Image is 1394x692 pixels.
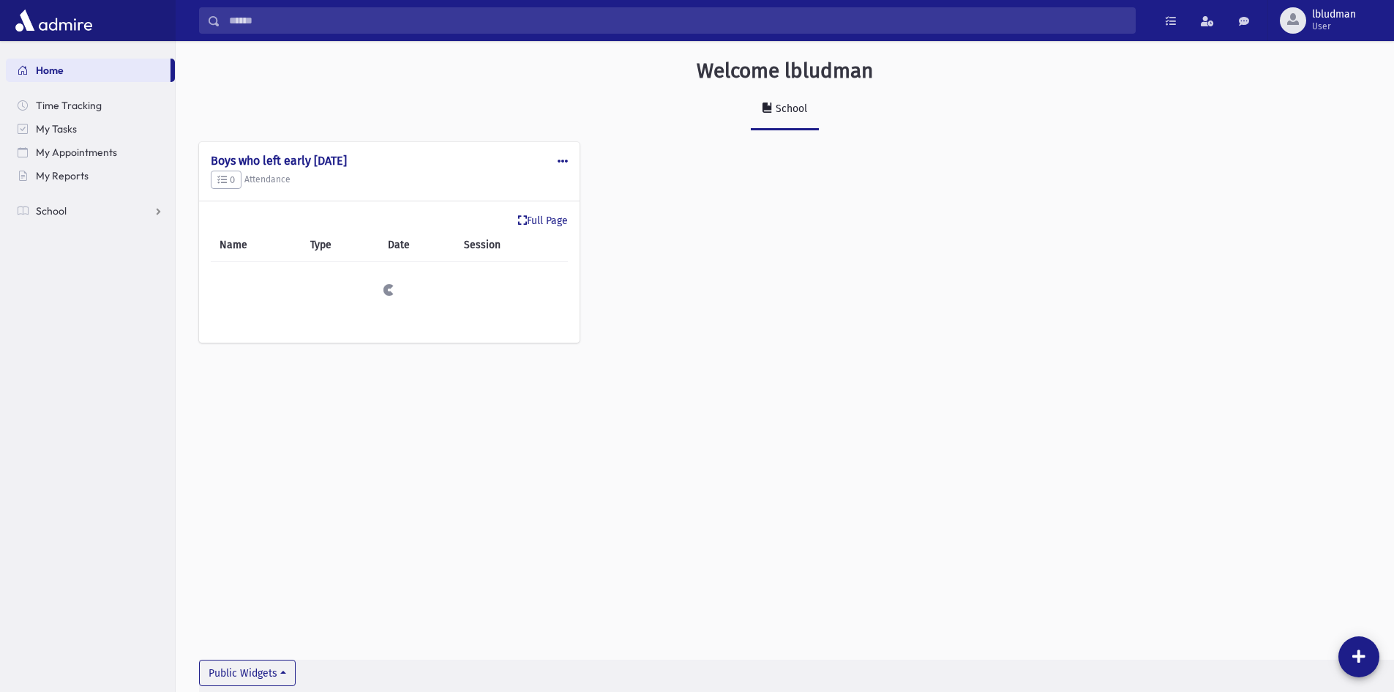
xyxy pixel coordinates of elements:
[36,146,117,159] span: My Appointments
[6,94,175,117] a: Time Tracking
[6,141,175,164] a: My Appointments
[211,228,301,262] th: Name
[751,89,819,130] a: School
[36,122,77,135] span: My Tasks
[36,169,89,182] span: My Reports
[1312,21,1356,32] span: User
[301,228,379,262] th: Type
[220,7,1135,34] input: Search
[1312,9,1356,21] span: lbludman
[199,660,296,686] button: Public Widgets
[455,228,568,262] th: Session
[6,199,175,223] a: School
[518,213,568,228] a: Full Page
[36,64,64,77] span: Home
[217,174,235,185] span: 0
[6,164,175,187] a: My Reports
[36,204,67,217] span: School
[36,99,102,112] span: Time Tracking
[6,59,170,82] a: Home
[211,171,241,190] button: 0
[6,117,175,141] a: My Tasks
[773,103,807,115] div: School
[211,171,568,190] h5: Attendance
[379,228,455,262] th: Date
[697,59,873,83] h3: Welcome lbludman
[211,154,568,168] h4: Boys who left early [DATE]
[12,6,96,35] img: AdmirePro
